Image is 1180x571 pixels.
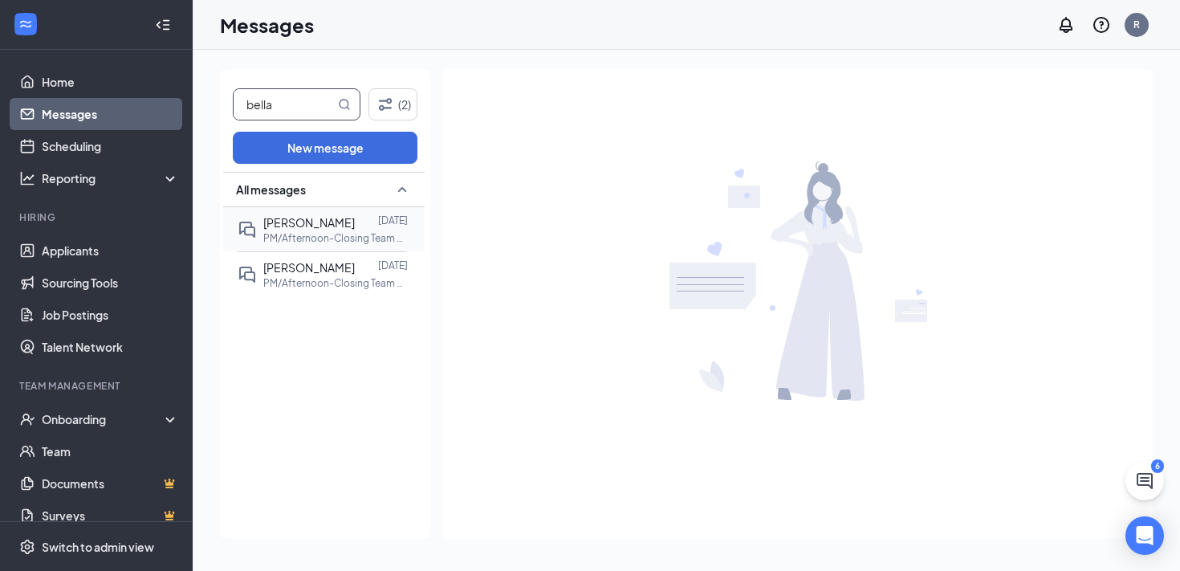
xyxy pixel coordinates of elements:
[393,180,412,199] svg: SmallChevronUp
[378,214,408,227] p: [DATE]
[19,411,35,427] svg: UserCheck
[263,231,408,245] p: PM/Afternoon-Closing Team Member at [GEOGRAPHIC_DATA]
[42,267,179,299] a: Sourcing Tools
[1125,516,1164,555] div: Open Intercom Messenger
[42,435,179,467] a: Team
[42,98,179,130] a: Messages
[263,260,355,275] span: [PERSON_NAME]
[338,98,351,111] svg: MagnifyingGlass
[42,170,180,186] div: Reporting
[19,170,35,186] svg: Analysis
[263,215,355,230] span: [PERSON_NAME]
[1125,462,1164,500] button: ChatActive
[378,259,408,272] p: [DATE]
[42,500,179,532] a: SurveysCrown
[19,379,176,393] div: Team Management
[1133,18,1140,31] div: R
[376,95,395,114] svg: Filter
[155,17,171,33] svg: Collapse
[42,235,179,267] a: Applicants
[42,299,179,331] a: Job Postings
[19,539,35,555] svg: Settings
[238,265,257,284] svg: DoubleChat
[1151,459,1164,473] div: 6
[236,181,306,198] span: All messages
[42,66,179,98] a: Home
[18,16,34,32] svg: WorkstreamLogo
[1135,471,1154,491] svg: ChatActive
[1092,15,1111,35] svg: QuestionInfo
[1056,15,1076,35] svg: Notifications
[238,220,257,239] svg: DoubleChat
[42,331,179,363] a: Talent Network
[42,130,179,162] a: Scheduling
[19,210,176,224] div: Hiring
[42,467,179,500] a: DocumentsCrown
[42,539,154,555] div: Switch to admin view
[234,89,335,120] input: Search
[220,11,314,39] h1: Messages
[368,88,417,120] button: Filter (2)
[42,411,165,427] div: Onboarding
[233,132,417,164] button: New message
[263,276,408,290] p: PM/Afternoon-Closing Team Member at [GEOGRAPHIC_DATA]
